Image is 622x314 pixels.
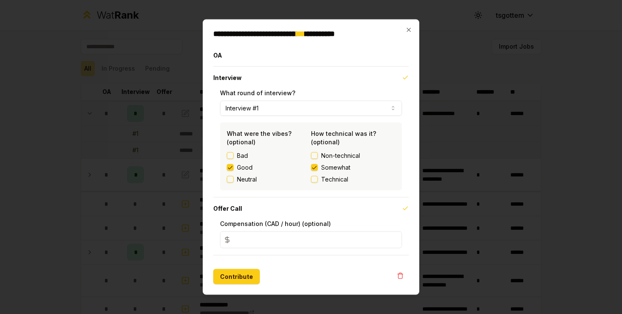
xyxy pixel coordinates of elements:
label: Bad [237,151,248,160]
button: Technical [311,176,318,183]
div: Offer Call [213,220,409,255]
label: How technical was it? (optional) [311,130,376,146]
label: Compensation (CAD / hour) (optional) [220,220,331,227]
div: Interview [213,89,409,197]
label: What were the vibes? (optional) [227,130,292,146]
span: Somewhat [321,163,350,172]
button: Non-technical [311,152,318,159]
label: What round of interview? [220,89,295,96]
button: Interview [213,67,409,89]
button: Contribute [213,269,260,284]
span: Non-technical [321,151,360,160]
button: OA [213,44,409,66]
label: Neutral [237,175,257,184]
button: Offer Call [213,198,409,220]
span: Technical [321,175,348,184]
button: Somewhat [311,164,318,171]
label: Good [237,163,253,172]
